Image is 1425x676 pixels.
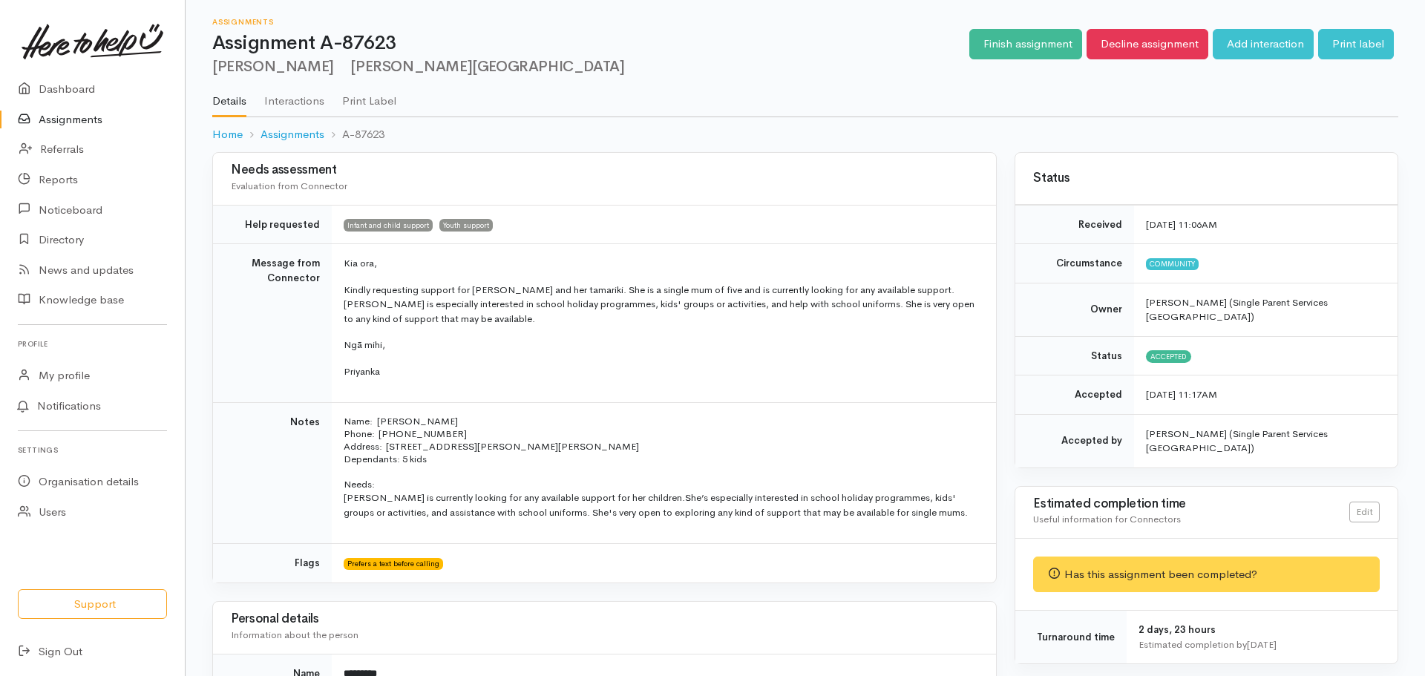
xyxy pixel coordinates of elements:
span: [PERSON_NAME][GEOGRAPHIC_DATA] [343,57,625,76]
h1: Assignment A-87623 [212,33,969,54]
a: Details [212,75,246,118]
a: Print label [1318,29,1394,59]
h3: Estimated completion time [1033,497,1349,511]
p: She’s especially interested in school holiday programmes, kids' groups or activities, and assista... [344,490,978,519]
a: Home [212,126,243,143]
td: [PERSON_NAME] (Single Parent Services [GEOGRAPHIC_DATA]) [1134,414,1398,467]
p: Ngā mihi, [344,338,978,352]
a: Edit [1349,502,1380,523]
h3: Personal details [231,612,978,626]
button: Support [18,589,167,620]
span: Community [1146,258,1199,270]
td: Accepted [1015,375,1134,415]
span: [PERSON_NAME] (Single Parent Services [GEOGRAPHIC_DATA]) [1146,296,1328,324]
span: Accepted [1146,350,1191,362]
span: Youth support [439,219,493,231]
a: Add interaction [1213,29,1314,59]
a: Decline assignment [1087,29,1208,59]
h3: Needs assessment [231,163,978,177]
div: Has this assignment been completed? [1033,557,1380,593]
p: Priyanka [344,364,978,379]
td: Received [1015,205,1134,244]
span: Prefers a text before calling [344,558,443,570]
p: Address: [STREET_ADDRESS][PERSON_NAME][PERSON_NAME] [344,440,978,453]
h6: Assignments [212,18,969,26]
p: Name: [PERSON_NAME] Phone: [PHONE_NUMBER] [344,415,978,440]
a: Finish assignment [969,29,1082,59]
td: Message from Connector [213,244,332,403]
div: Estimated completion by [1139,637,1380,652]
h6: Profile [18,334,167,354]
a: Print Label [342,75,396,117]
li: A-87623 [324,126,384,143]
time: [DATE] 11:17AM [1146,388,1217,401]
td: Notes [213,403,332,544]
td: Flags [213,544,332,583]
td: Status [1015,336,1134,375]
td: Accepted by [1015,414,1134,467]
span: Infant and child support [344,219,433,231]
td: Circumstance [1015,244,1134,283]
td: Turnaround time [1015,611,1127,664]
p: Needs: [344,478,978,490]
span: 2 days, 23 hours [1139,623,1216,636]
span: Information about the person [231,629,358,641]
h2: [PERSON_NAME] [212,59,969,75]
p: Kindly requesting support for [PERSON_NAME] and her tamariki. She is a single mum of five and is ... [344,283,978,326]
span: Useful information for Connectors [1033,513,1181,525]
a: Assignments [261,126,324,143]
time: [DATE] [1247,638,1277,651]
td: Help requested [213,205,332,244]
span: [PERSON_NAME] is currently looking for any available support for her children. [344,491,685,504]
nav: breadcrumb [212,117,1398,152]
h3: Status [1033,171,1380,186]
time: [DATE] 11:06AM [1146,218,1217,231]
p: Dependants: 5 kids [344,453,978,465]
span: Evaluation from Connector [231,180,347,192]
td: Owner [1015,283,1134,336]
h6: Settings [18,440,167,460]
a: Interactions [264,75,324,117]
p: Kia ora, [344,256,978,271]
